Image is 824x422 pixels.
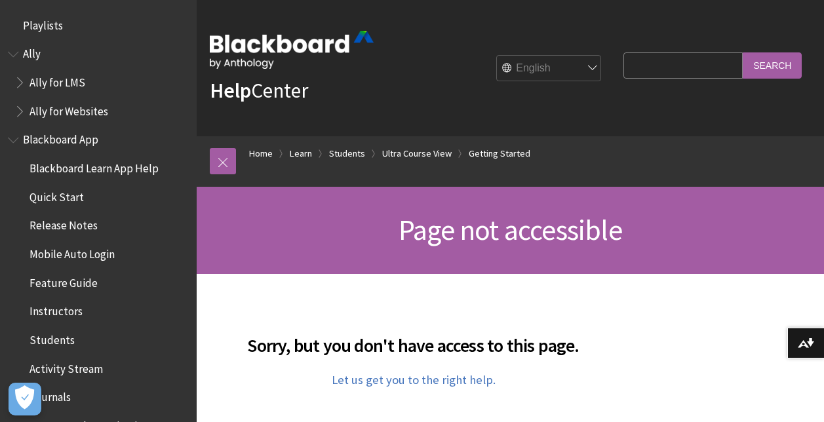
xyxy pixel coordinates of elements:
span: Ally for Websites [29,100,108,118]
span: Activity Stream [29,358,103,375]
span: Page not accessible [399,212,622,248]
a: HelpCenter [210,77,308,104]
button: Open Preferences [9,383,41,415]
a: Let us get you to the right help. [332,372,496,388]
a: Getting Started [469,145,530,162]
img: Blackboard by Anthology [210,31,374,69]
strong: Help [210,77,251,104]
a: Students [329,145,365,162]
span: Blackboard App [23,129,98,147]
h2: Sorry, but you don't have access to this page. [210,316,617,359]
span: Instructors [29,301,83,318]
span: Quick Start [29,186,84,204]
span: Feature Guide [29,272,98,290]
a: Ultra Course View [382,145,452,162]
span: Ally [23,43,41,61]
span: Ally for LMS [29,71,85,89]
span: Release Notes [29,215,98,233]
select: Site Language Selector [497,56,602,82]
span: Journals [29,387,71,404]
a: Home [249,145,273,162]
span: Mobile Auto Login [29,243,115,261]
a: Learn [290,145,312,162]
nav: Book outline for Anthology Ally Help [8,43,189,123]
input: Search [743,52,802,78]
span: Blackboard Learn App Help [29,157,159,175]
nav: Book outline for Playlists [8,14,189,37]
span: Students [29,329,75,347]
span: Playlists [23,14,63,32]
